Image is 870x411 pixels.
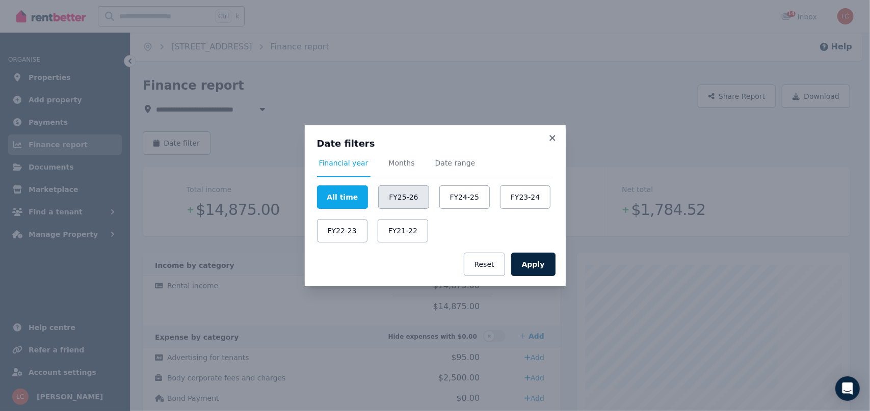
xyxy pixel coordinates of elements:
[317,219,367,242] button: FY22-23
[317,138,553,150] h3: Date filters
[439,185,490,209] button: FY24-25
[378,219,428,242] button: FY21-22
[317,185,368,209] button: All time
[389,158,415,168] span: Months
[317,158,553,177] nav: Tabs
[835,376,860,401] div: Open Intercom Messenger
[464,253,505,276] button: Reset
[378,185,429,209] button: FY25-26
[319,158,368,168] span: Financial year
[500,185,550,209] button: FY23-24
[435,158,476,168] span: Date range
[511,253,556,276] button: Apply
